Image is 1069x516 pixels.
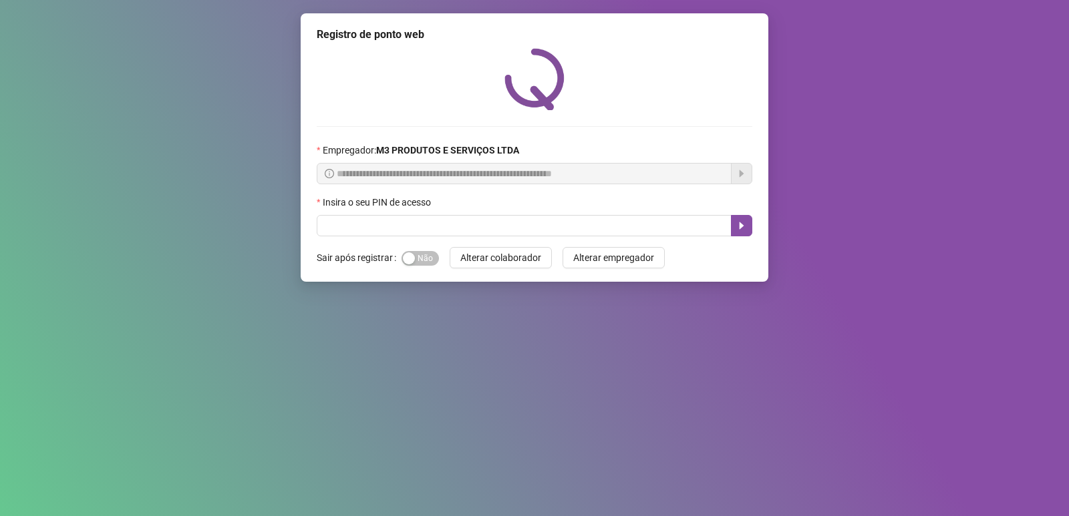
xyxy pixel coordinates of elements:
label: Sair após registrar [317,247,402,268]
label: Insira o seu PIN de acesso [317,195,440,210]
span: info-circle [325,169,334,178]
span: Empregador : [323,143,519,158]
button: Alterar empregador [563,247,665,268]
span: Alterar colaborador [460,250,541,265]
span: Alterar empregador [573,250,654,265]
button: Alterar colaborador [450,247,552,268]
div: Registro de ponto web [317,27,752,43]
strong: M3 PRODUTOS E SERVIÇOS LTDA [376,145,519,156]
img: QRPoint [504,48,565,110]
span: caret-right [736,220,747,231]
